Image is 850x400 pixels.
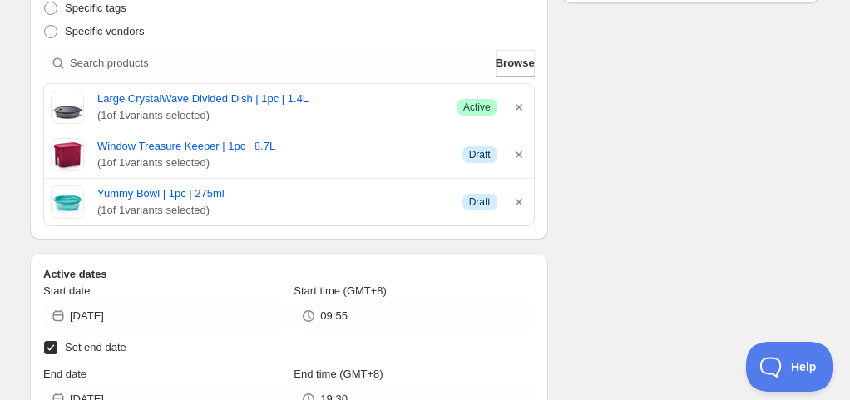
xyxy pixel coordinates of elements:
[65,341,126,353] span: Set end date
[97,185,449,202] a: Yummy Bowl | 1pc | 275ml
[746,342,833,392] iframe: Toggle Customer Support
[43,266,535,283] h2: Active dates
[97,138,449,155] a: Window Treasure Keeper | 1pc | 8.7L
[97,155,449,171] span: ( 1 of 1 variants selected)
[463,101,491,114] span: Active
[43,284,90,297] span: Start date
[70,50,492,77] input: Search products
[65,25,144,37] span: Specific vendors
[496,55,535,72] span: Browse
[294,368,383,380] span: End time (GMT+8)
[469,195,491,209] span: Draft
[97,202,449,219] span: ( 1 of 1 variants selected)
[65,2,126,14] span: Specific tags
[43,368,86,380] span: End date
[469,148,491,161] span: Draft
[496,50,535,77] button: Browse
[294,284,387,297] span: Start time (GMT+8)
[97,107,443,124] span: ( 1 of 1 variants selected)
[97,91,443,107] a: Large CrystalWave Divided Dish | 1pc | 1.4L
